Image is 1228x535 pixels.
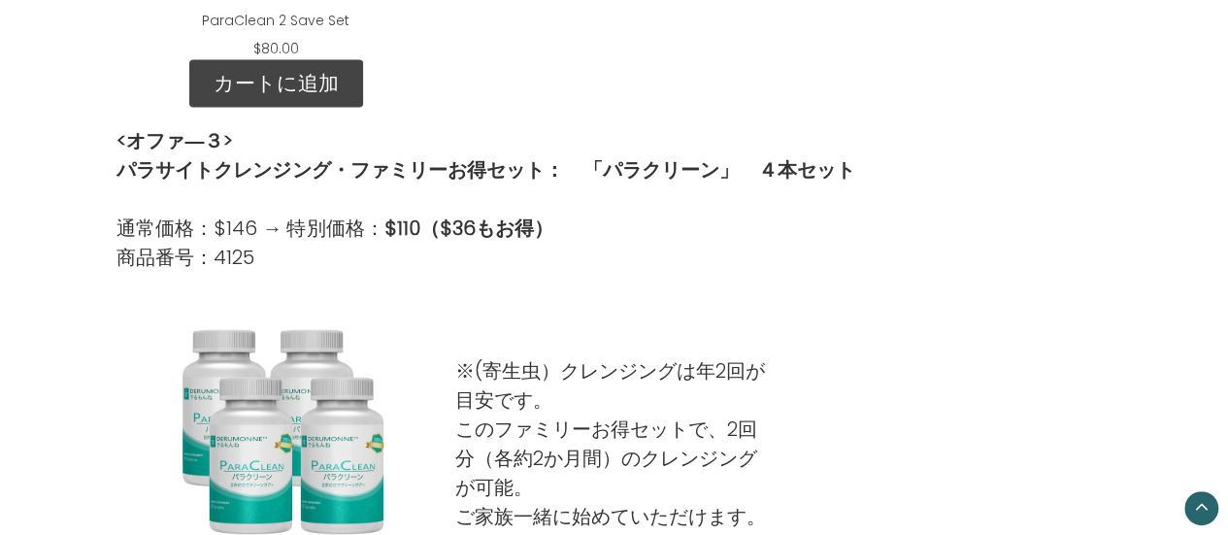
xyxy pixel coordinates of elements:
p: 通常価格：$146 → 特別価格： 商品番号：4125 [116,214,854,272]
a: ParaClean 2 Save Set [202,11,349,30]
strong: パラサイトクレンジング・ファミリーお得セット： 「パラクリーン」 ４本セット [116,156,854,184]
strong: $110（$36もお得） [383,215,552,242]
strong: <オファ―３> [116,127,233,154]
a: カートに追加 [189,59,363,108]
p: ※(寄生虫）クレンジングは年2回が目安です。 このファミリーお得セットで、2回分（各約2か月間）のクレンジングが可能。 ご家族一緒に始めていただけます。 [455,355,773,530]
div: $80.00 [242,39,311,59]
